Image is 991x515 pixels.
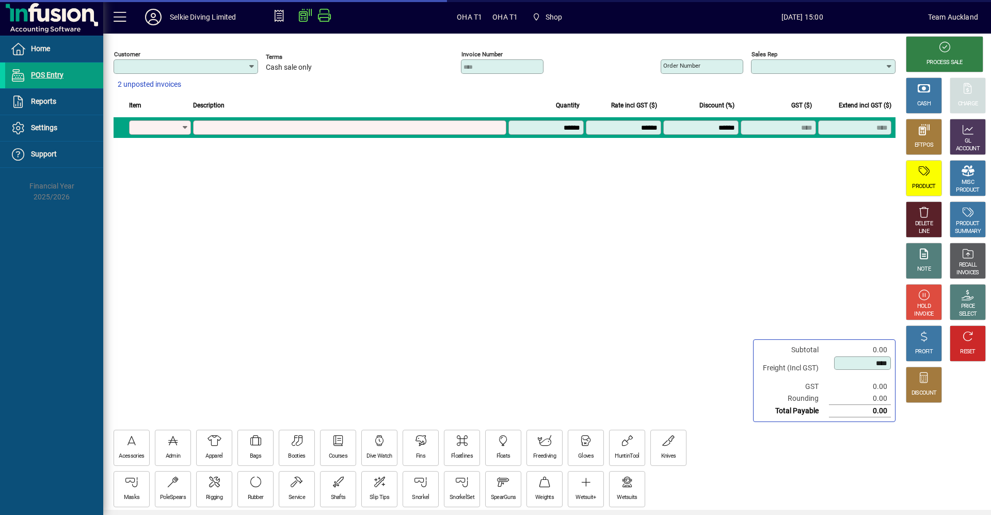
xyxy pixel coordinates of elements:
div: Wetsuits [617,494,637,502]
div: PRODUCT [956,220,979,228]
div: Bags [250,452,261,460]
div: DISCOUNT [912,389,936,397]
div: ACCOUNT [956,145,980,153]
div: PROCESS SALE [926,59,963,67]
div: Courses [329,452,347,460]
div: Selkie Diving Limited [170,9,236,25]
div: Acessories [119,452,144,460]
div: Service [289,494,305,502]
div: RESET [960,348,976,356]
div: Apparel [205,452,222,460]
mat-label: Customer [114,51,140,58]
div: PoleSpears [160,494,186,502]
div: RECALL [959,261,977,269]
div: PRICE [961,303,975,310]
div: Weights [535,494,554,502]
div: SpearGuns [491,494,516,502]
div: GL [965,137,971,145]
span: [DATE] 15:00 [677,9,928,25]
div: MISC [962,179,974,186]
span: Quantity [556,100,580,111]
a: Home [5,36,103,62]
div: PRODUCT [912,183,935,191]
div: Floats [497,452,510,460]
span: Rate incl GST ($) [611,100,657,111]
td: 0.00 [829,405,891,417]
div: Booties [288,452,305,460]
div: Team Auckland [928,9,978,25]
span: Settings [31,123,57,132]
span: Terms [266,54,328,60]
td: Subtotal [758,344,829,356]
td: Total Payable [758,405,829,417]
span: Reports [31,97,56,105]
td: Freight (Incl GST) [758,356,829,381]
div: Rubber [248,494,264,502]
span: Description [193,100,225,111]
mat-label: Invoice number [461,51,503,58]
div: Gloves [578,452,594,460]
td: 0.00 [829,393,891,405]
span: OHA T1 [457,9,482,25]
span: POS Entry [31,71,63,79]
span: OHA T1 [492,9,518,25]
span: Home [31,44,50,53]
div: Wetsuit+ [576,494,596,502]
div: Masks [124,494,140,502]
div: PROFIT [915,348,933,356]
div: EFTPOS [915,142,934,149]
div: CHARGE [958,100,978,108]
button: 2 unposted invoices [114,75,185,94]
div: Dive Watch [366,452,392,460]
span: Cash sale only [266,64,312,72]
a: Reports [5,89,103,115]
div: SnorkelSet [450,494,474,502]
mat-label: Order number [663,62,700,69]
div: Fins [416,452,425,460]
div: INVOICE [914,310,933,318]
div: INVOICES [956,269,979,277]
span: 2 unposted invoices [118,79,181,90]
td: 0.00 [829,344,891,356]
a: Settings [5,115,103,141]
div: Admin [166,452,181,460]
button: Profile [137,8,170,26]
div: Shafts [331,494,346,502]
div: Floatlines [451,452,473,460]
div: Freediving [533,452,556,460]
mat-label: Sales rep [752,51,777,58]
span: Support [31,150,57,158]
div: Knives [661,452,676,460]
td: Rounding [758,393,829,405]
a: Support [5,142,103,167]
div: DELETE [915,220,933,228]
div: Slip Tips [370,494,389,502]
td: 0.00 [829,381,891,393]
div: PRODUCT [956,186,979,194]
span: Item [129,100,141,111]
div: NOTE [917,266,931,273]
span: Discount (%) [699,100,734,111]
div: HOLD [917,303,931,310]
span: Shop [528,8,566,26]
span: Shop [546,9,563,25]
div: SELECT [959,310,977,318]
div: CASH [917,100,931,108]
div: Rigging [206,494,222,502]
div: Snorkel [412,494,429,502]
td: GST [758,381,829,393]
div: SUMMARY [955,228,981,236]
div: LINE [919,228,929,236]
div: HuntinTool [615,452,639,460]
span: Extend incl GST ($) [839,100,891,111]
span: GST ($) [791,100,812,111]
